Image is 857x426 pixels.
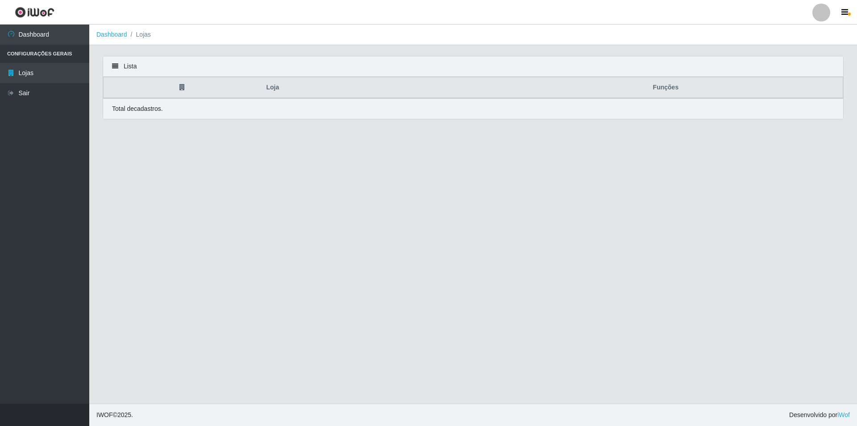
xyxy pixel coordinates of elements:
[96,410,133,420] span: © 2025 .
[89,25,857,45] nav: breadcrumb
[103,56,843,77] div: Lista
[489,77,843,98] th: Funções
[112,104,163,114] p: Total de cadastros.
[261,77,488,98] th: Loja
[96,31,127,38] a: Dashboard
[127,30,151,39] li: Lojas
[837,411,850,418] a: iWof
[15,7,54,18] img: CoreUI Logo
[789,410,850,420] span: Desenvolvido por
[96,411,113,418] span: IWOF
